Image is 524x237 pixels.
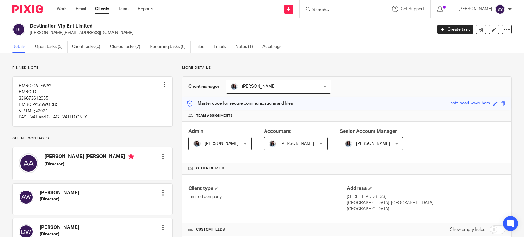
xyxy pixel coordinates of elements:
span: [PERSON_NAME] [280,142,314,146]
a: Files [195,41,209,53]
a: Clients [95,6,109,12]
span: Senior Account Manager [340,129,397,134]
p: Pinned note [12,65,173,70]
input: Search [312,7,367,13]
a: Emails [214,41,231,53]
img: 1653117891607.jpg [269,140,276,147]
p: [GEOGRAPHIC_DATA], [GEOGRAPHIC_DATA] [347,200,505,206]
h5: (Director) [40,196,79,202]
img: svg%3E [12,23,25,36]
a: Email [76,6,86,12]
p: Master code for secure communications and files [187,100,293,107]
p: [STREET_ADDRESS] [347,194,505,200]
a: Open tasks (5) [35,41,68,53]
a: Work [57,6,67,12]
a: Audit logs [262,41,286,53]
h4: Client type [188,185,347,192]
a: Recurring tasks (0) [150,41,191,53]
h4: Address [347,185,505,192]
a: Team [118,6,129,12]
img: Pixie [12,5,43,13]
img: svg%3E [19,190,33,204]
p: Limited company [188,194,347,200]
div: soft-pearl-wavy-ham [450,100,490,107]
img: svg%3E [19,153,38,173]
img: 1653117891607.jpg [345,140,352,147]
span: [PERSON_NAME] [242,84,276,89]
a: Client tasks (0) [72,41,105,53]
h4: CUSTOM FIELDS [188,227,347,232]
span: [PERSON_NAME] [205,142,239,146]
a: Closed tasks (2) [110,41,145,53]
a: Notes (1) [235,41,258,53]
span: Other details [196,166,224,171]
span: Accountant [264,129,291,134]
span: Get Support [401,7,424,11]
span: Admin [188,129,203,134]
h5: (Director) [45,161,134,167]
img: svg%3E [495,4,505,14]
p: More details [182,65,512,70]
img: 1653117891607.jpg [231,83,238,90]
img: 1653117891607.jpg [193,140,201,147]
span: [PERSON_NAME] [356,142,390,146]
span: Team assignments [196,113,233,118]
label: Show empty fields [450,227,485,233]
i: Primary [128,153,134,160]
h4: [PERSON_NAME] [40,224,79,231]
p: [PERSON_NAME] [458,6,492,12]
a: Details [12,41,30,53]
h4: [PERSON_NAME] [40,190,79,196]
h3: Client manager [188,84,219,90]
p: Client contacts [12,136,173,141]
a: Create task [437,25,473,34]
a: Reports [138,6,153,12]
h2: Destination Vip Ent Limited [30,23,348,29]
h4: [PERSON_NAME] [PERSON_NAME] [45,153,134,161]
p: [GEOGRAPHIC_DATA] [347,206,505,212]
p: [PERSON_NAME][EMAIL_ADDRESS][DOMAIN_NAME] [30,30,428,36]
